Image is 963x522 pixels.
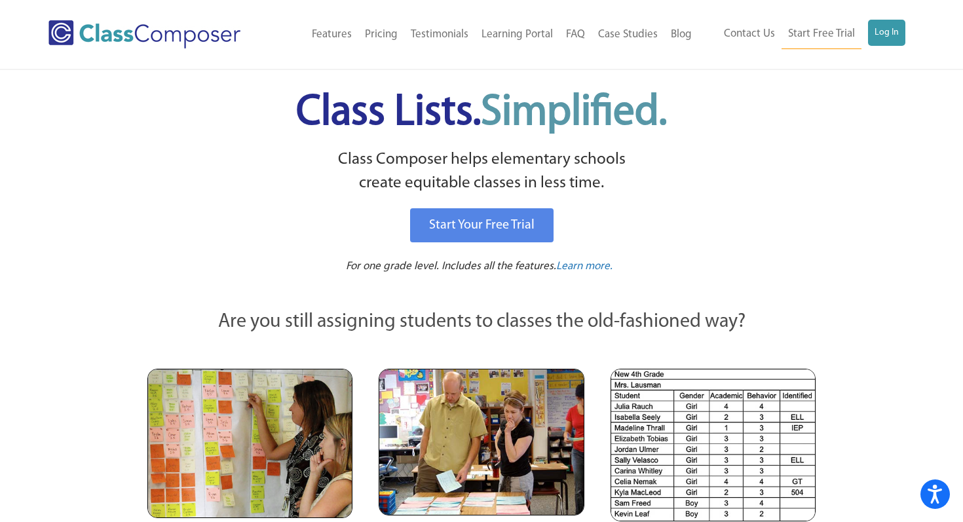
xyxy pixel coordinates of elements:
span: Learn more. [556,261,613,272]
a: Blog [664,20,698,49]
img: Class Composer [48,20,240,48]
nav: Header Menu [698,20,905,49]
p: Class Composer helps elementary schools create equitable classes in less time. [145,148,818,196]
img: Spreadsheets [611,369,816,521]
a: Pricing [358,20,404,49]
a: Start Your Free Trial [410,208,554,242]
a: Learn more. [556,259,613,275]
span: Simplified. [481,92,667,134]
a: Features [305,20,358,49]
a: Log In [868,20,905,46]
img: Teachers Looking at Sticky Notes [147,369,352,518]
span: Class Lists. [296,92,667,134]
img: Blue and Pink Paper Cards [379,369,584,515]
span: Start Your Free Trial [429,219,535,232]
p: Are you still assigning students to classes the old-fashioned way? [147,308,816,337]
nav: Header Menu [274,20,698,49]
span: For one grade level. Includes all the features. [346,261,556,272]
a: Case Studies [592,20,664,49]
a: Learning Portal [475,20,559,49]
a: Testimonials [404,20,475,49]
a: Contact Us [717,20,782,48]
a: Start Free Trial [782,20,861,49]
a: FAQ [559,20,592,49]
